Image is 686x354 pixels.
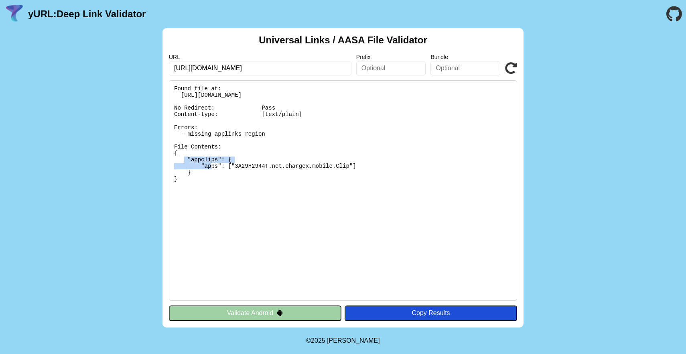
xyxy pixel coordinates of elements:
[169,80,517,301] pre: Found file at: [URL][DOMAIN_NAME] No Redirect: Pass Content-type: [text/plain] Errors: - missing ...
[345,305,517,321] button: Copy Results
[356,54,426,60] label: Prefix
[169,54,351,60] label: URL
[28,8,146,20] a: yURL:Deep Link Validator
[306,328,380,354] footer: ©
[259,35,427,46] h2: Universal Links / AASA File Validator
[169,305,341,321] button: Validate Android
[276,309,283,316] img: droidIcon.svg
[430,54,500,60] label: Bundle
[4,4,25,24] img: yURL Logo
[327,337,380,344] a: Michael Ibragimchayev's Personal Site
[356,61,426,75] input: Optional
[349,309,513,317] div: Copy Results
[311,337,325,344] span: 2025
[169,61,351,75] input: Required
[430,61,500,75] input: Optional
